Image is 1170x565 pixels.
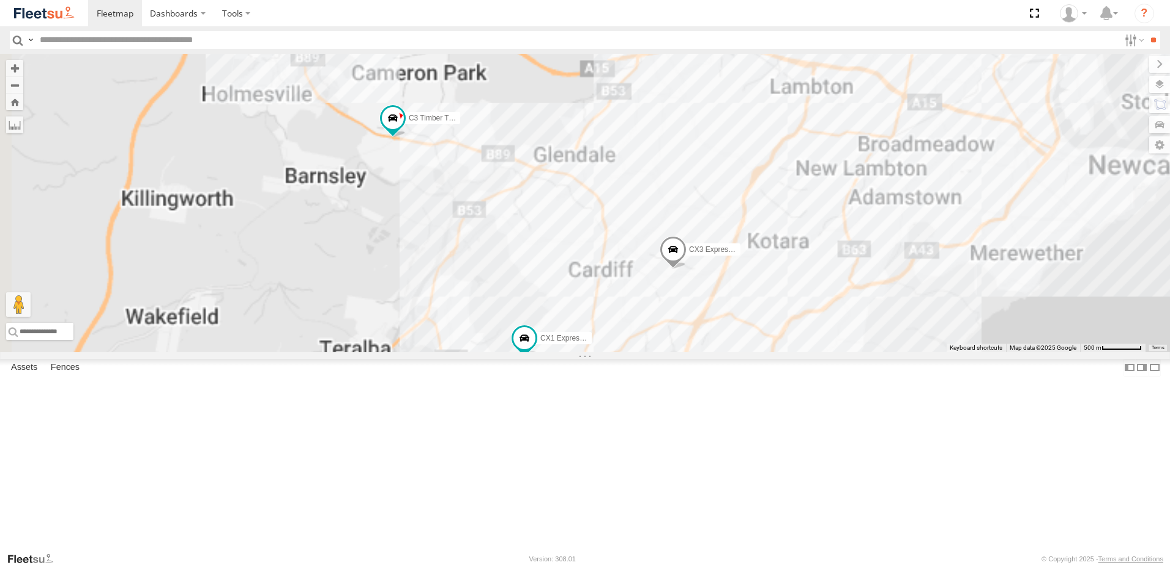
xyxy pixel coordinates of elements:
[26,31,35,49] label: Search Query
[7,553,63,565] a: Visit our Website
[6,94,23,110] button: Zoom Home
[1149,359,1161,377] label: Hide Summary Table
[45,359,86,376] label: Fences
[540,334,597,342] span: CX1 Express Ute
[1098,555,1163,563] a: Terms and Conditions
[950,344,1002,352] button: Keyboard shortcuts
[5,359,43,376] label: Assets
[6,76,23,94] button: Zoom out
[12,5,76,21] img: fleetsu-logo-horizontal.svg
[529,555,576,563] div: Version: 308.01
[6,60,23,76] button: Zoom in
[1123,359,1136,377] label: Dock Summary Table to the Left
[1120,31,1146,49] label: Search Filter Options
[1080,344,1146,352] button: Map Scale: 500 m per 62 pixels
[1056,4,1091,23] div: Oliver Lees
[1084,344,1101,351] span: 500 m
[1136,359,1148,377] label: Dock Summary Table to the Right
[6,116,23,133] label: Measure
[409,114,463,122] span: C3 Timber Truck
[1010,344,1076,351] span: Map data ©2025 Google
[1041,555,1163,563] div: © Copyright 2025 -
[1152,345,1164,350] a: Terms (opens in new tab)
[6,292,31,317] button: Drag Pegman onto the map to open Street View
[689,246,745,254] span: CX3 Express Ute
[1149,136,1170,153] label: Map Settings
[1135,4,1154,23] i: ?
